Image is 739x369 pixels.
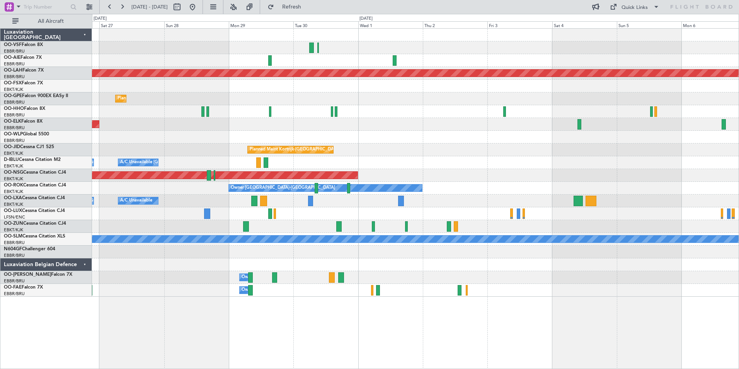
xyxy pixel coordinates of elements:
[4,106,24,111] span: OO-HHO
[94,15,107,22] div: [DATE]
[487,21,552,28] div: Fri 3
[4,106,45,111] a: OO-HHOFalcon 8X
[9,15,84,27] button: All Aircraft
[242,284,294,296] div: Owner Melsbroek Air Base
[117,93,257,104] div: Planned Maint [GEOGRAPHIC_DATA] ([GEOGRAPHIC_DATA] National)
[4,208,65,213] a: OO-LUXCessna Citation CJ4
[4,234,22,239] span: OO-SLM
[4,157,61,162] a: D-IBLUCessna Citation M2
[4,87,23,92] a: EBKT/KJK
[4,157,19,162] span: D-IBLU
[4,99,25,105] a: EBBR/BRU
[4,145,54,149] a: OO-JIDCessna CJ1 525
[4,55,20,60] span: OO-AIE
[4,163,23,169] a: EBKT/KJK
[276,4,308,10] span: Refresh
[4,55,42,60] a: OO-AIEFalcon 7X
[4,278,25,284] a: EBBR/BRU
[164,21,229,28] div: Sun 28
[4,176,23,182] a: EBKT/KJK
[4,48,25,54] a: EBBR/BRU
[264,1,310,13] button: Refresh
[4,183,66,188] a: OO-ROKCessna Citation CJ4
[120,157,243,168] div: A/C Unavailable [GEOGRAPHIC_DATA]-[GEOGRAPHIC_DATA]
[552,21,617,28] div: Sat 4
[4,247,55,251] a: N604GFChallenger 604
[4,247,22,251] span: N604GF
[20,19,82,24] span: All Aircraft
[4,94,68,98] a: OO-GPEFalcon 900EX EASy II
[4,68,22,73] span: OO-LAH
[4,196,22,200] span: OO-LXA
[4,227,23,233] a: EBKT/KJK
[4,285,22,290] span: OO-FAE
[4,68,44,73] a: OO-LAHFalcon 7X
[4,202,23,207] a: EBKT/KJK
[4,208,22,213] span: OO-LUX
[4,291,25,297] a: EBBR/BRU
[4,81,43,85] a: OO-FSXFalcon 7X
[99,21,164,28] div: Sat 27
[4,183,23,188] span: OO-ROK
[4,170,66,175] a: OO-NSGCessna Citation CJ4
[4,125,25,131] a: EBBR/BRU
[250,144,340,155] div: Planned Maint Kortrijk-[GEOGRAPHIC_DATA]
[4,94,22,98] span: OO-GPE
[4,196,65,200] a: OO-LXACessna Citation CJ4
[4,234,65,239] a: OO-SLMCessna Citation XLS
[4,74,25,80] a: EBBR/BRU
[4,119,43,124] a: OO-ELKFalcon 8X
[622,4,648,12] div: Quick Links
[131,3,168,10] span: [DATE] - [DATE]
[4,214,25,220] a: LFSN/ENC
[4,132,23,137] span: OO-WLP
[4,132,49,137] a: OO-WLPGlobal 5500
[293,21,358,28] div: Tue 30
[4,253,25,258] a: EBBR/BRU
[617,21,681,28] div: Sun 5
[4,43,43,47] a: OO-VSFFalcon 8X
[120,195,152,207] div: A/C Unavailable
[242,272,294,283] div: Owner Melsbroek Air Base
[4,119,21,124] span: OO-ELK
[24,1,68,13] input: Trip Number
[359,15,373,22] div: [DATE]
[4,112,25,118] a: EBBR/BRU
[229,21,293,28] div: Mon 29
[4,272,51,277] span: OO-[PERSON_NAME]
[4,138,25,143] a: EBBR/BRU
[4,61,25,67] a: EBBR/BRU
[358,21,423,28] div: Wed 1
[4,43,22,47] span: OO-VSF
[4,150,23,156] a: EBKT/KJK
[423,21,487,28] div: Thu 2
[4,272,72,277] a: OO-[PERSON_NAME]Falcon 7X
[606,1,663,13] button: Quick Links
[4,189,23,195] a: EBKT/KJK
[4,221,66,226] a: OO-ZUNCessna Citation CJ4
[4,81,22,85] span: OO-FSX
[4,221,23,226] span: OO-ZUN
[231,182,335,194] div: Owner [GEOGRAPHIC_DATA]-[GEOGRAPHIC_DATA]
[4,170,23,175] span: OO-NSG
[4,285,43,290] a: OO-FAEFalcon 7X
[4,145,20,149] span: OO-JID
[4,240,25,246] a: EBBR/BRU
